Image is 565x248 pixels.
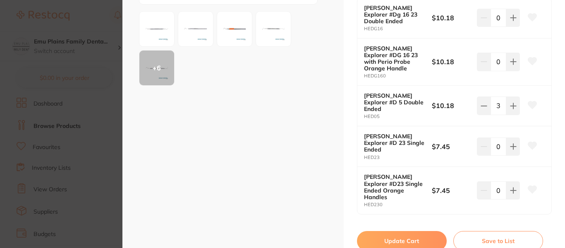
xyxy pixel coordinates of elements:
[432,101,472,110] b: $10.18
[364,114,432,119] small: HED05
[364,133,425,153] b: [PERSON_NAME] Explorer #D 23 Single Ended
[364,73,432,79] small: HEDG160
[364,5,425,24] b: [PERSON_NAME] Explorer #Dg 16 23 Double Ended
[432,57,472,66] b: $10.18
[364,202,432,207] small: HED230
[432,142,472,151] b: $7.45
[364,92,425,112] b: [PERSON_NAME] Explorer #D 5 Double Ended
[181,14,211,44] img: LmpwZw
[259,14,288,44] img: Ni5qcGc
[432,13,472,22] b: $10.18
[432,186,472,195] b: $7.45
[364,173,425,200] b: [PERSON_NAME] Explorer #D23 Single Ended Orange Handles
[139,50,175,86] button: +6
[220,14,249,44] img: MC5qcGc
[364,45,425,72] b: [PERSON_NAME] Explorer #DG 16 23 with Perio Probe Orange Handle
[364,26,432,31] small: HEDG16
[364,155,432,160] small: HED23
[142,14,172,44] img: LmpwZw
[139,51,174,85] div: + 6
